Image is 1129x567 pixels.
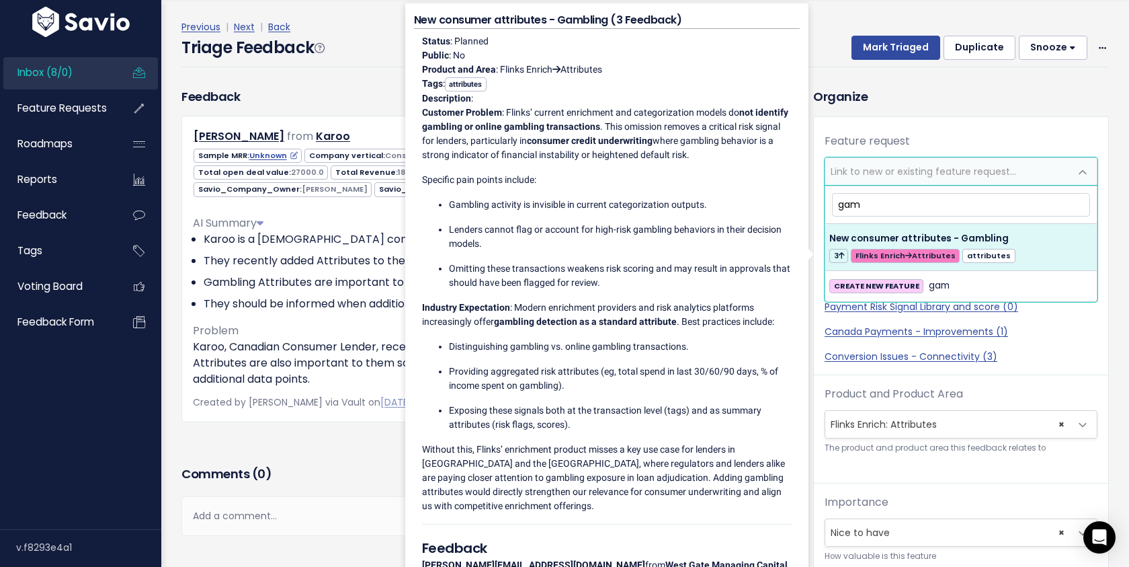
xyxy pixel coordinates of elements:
[17,101,107,115] span: Feature Requests
[825,350,1097,364] a: Conversion Issues - Connectivity (3)
[17,137,73,151] span: Roadmaps
[193,215,263,231] span: AI Summary
[449,340,792,354] p: Distinguishing gambling vs. online gambling transactions.
[181,465,771,484] h3: Comments ( )
[3,93,112,124] a: Feature Requests
[29,7,133,37] img: logo-white.9d6f32f41409.svg
[449,262,792,290] p: Omitting these transactions weakens risk scoring and may result in approvals that should have bee...
[331,165,433,180] span: Total Revenue:
[813,87,1109,106] h3: Organize
[234,20,255,34] a: Next
[825,519,1070,546] span: Nice to have
[17,279,83,293] span: Voting Board
[422,50,449,61] strong: Public
[374,182,497,196] span: Savio_TAM:
[1083,521,1116,554] div: Open Intercom Messenger
[398,167,429,178] span: 18000.0
[385,150,463,161] span: Consumer Lending
[3,200,112,231] a: Feedback
[204,296,759,312] li: They should be informed when additional data points are available.
[825,494,888,511] label: Importance
[422,443,792,513] p: Without this, Flinks’ enrichment product misses a key use case for lenders in [GEOGRAPHIC_DATA] a...
[193,395,457,409] span: Created by [PERSON_NAME] via Vault on
[445,77,487,91] span: attributes
[422,107,502,118] strong: Customer Problem
[825,550,1097,564] small: How valuable is this feature
[17,172,57,186] span: Reports
[3,164,112,195] a: Reports
[422,302,510,313] strong: Industry Expectation
[17,243,42,258] span: Tags
[194,165,328,180] span: Total open deal value:
[291,167,324,178] span: 27000.0
[944,36,1015,60] button: Duplicate
[193,339,759,387] p: Karoo, Canadian Consumer Lender, recently added Attributes to their suite of products - Gambling ...
[929,278,950,294] span: gam
[422,173,792,187] p: Specific pain points include:
[825,519,1097,547] span: Nice to have
[17,65,73,79] span: Inbox (8/0)
[422,106,792,162] p: : Flinks’ current enrichment and categorization models do . This omission removes a critical risk...
[829,249,848,263] span: 3
[1058,519,1064,546] span: ×
[257,465,265,482] span: 0
[422,78,443,89] strong: Tags
[16,530,161,565] div: v.f8293e4a1
[831,165,1016,178] span: Link to new or existing feature request...
[825,325,1097,339] a: Canada Payments - Improvements (1)
[422,538,792,558] h5: Feedback
[825,411,1070,438] span: Flinks Enrich: Attributes
[304,149,467,163] span: Company vertical:
[825,300,1097,314] a: Payment Risk Signal Library and score (0)
[449,365,792,393] p: Providing aggregated risk attributes (eg, total spend in last 30/60/90 days, % of income spent on...
[449,404,792,432] p: Exposing these signals both at the transaction level (tags) and as summary attributes (risk flags...
[825,386,963,402] label: Product and Product Area
[422,36,450,46] strong: Status
[316,128,350,144] a: Karoo
[3,307,112,338] a: Feedback form
[380,395,457,409] a: [DATE] 9:56 a.m.
[825,441,1097,455] small: The product and product area this feedback relates to
[194,182,372,196] span: Savio_Company_Owner:
[449,223,792,251] p: Lenders cannot flag or account for high-risk gambling behaviors in their decision models.
[204,274,759,291] li: Gambling Attributes are important to them.
[268,20,290,34] a: Back
[287,128,313,144] span: from
[181,496,771,536] div: Add a comment...
[17,315,94,329] span: Feedback form
[1019,36,1087,60] button: Snooze
[17,208,67,222] span: Feedback
[257,20,265,34] span: |
[422,301,792,329] p: : Modern enrichment providers and risk analytics platforms increasingly offer . Best practices in...
[249,150,298,161] a: Unknown
[834,280,919,291] strong: CREATE NEW FEATURE
[3,271,112,302] a: Voting Board
[3,57,112,88] a: Inbox (8/0)
[204,253,759,269] li: They recently added Attributes to their suite of products.
[422,93,471,104] strong: Description
[194,128,284,144] a: [PERSON_NAME]
[851,249,960,263] span: Flinks Enrich Attributes
[527,135,653,146] strong: consumer credit underwriting
[962,249,1015,263] span: attributes
[422,64,496,75] strong: Product and Area
[3,128,112,159] a: Roadmaps
[194,149,302,163] span: Sample MRR:
[3,235,112,266] a: Tags
[851,36,940,60] button: Mark Triaged
[825,133,910,149] label: Feature request
[181,20,220,34] a: Previous
[414,12,800,29] h4: New consumer attributes - Gambling (3 Feedback)
[1058,411,1064,438] span: ×
[204,231,759,248] li: Karoo is a [DEMOGRAPHIC_DATA] consumer lender.
[223,20,231,34] span: |
[494,316,677,327] strong: gambling detection as a standard attribute
[302,184,368,194] span: [PERSON_NAME]
[181,36,324,60] h4: Triage Feedback
[829,232,1009,245] span: New consumer attributes - Gambling
[181,87,240,106] h3: Feedback
[825,410,1097,439] span: Flinks Enrich: Attributes
[193,323,239,338] span: Problem
[449,198,792,212] p: Gambling activity is invisible in current categorization outputs.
